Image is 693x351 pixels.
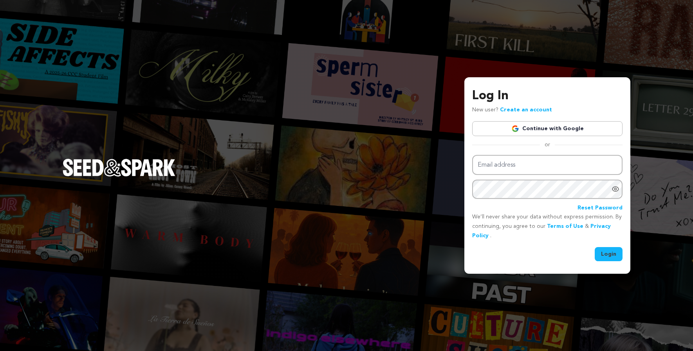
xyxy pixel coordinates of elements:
a: Terms of Use [547,224,583,229]
a: Seed&Spark Homepage [63,159,175,192]
img: Seed&Spark Logo [63,159,175,176]
p: We’ll never share your data without express permission. By continuing, you agree to our & . [472,213,623,240]
span: or [540,141,555,149]
a: Create an account [500,107,552,113]
a: Privacy Policy [472,224,611,238]
img: Google logo [511,125,519,133]
input: Email address [472,155,623,175]
h3: Log In [472,87,623,105]
button: Login [595,247,623,261]
a: Show password as plain text. Warning: this will display your password on the screen. [612,185,619,193]
a: Reset Password [577,204,623,213]
p: New user? [472,105,552,115]
a: Continue with Google [472,121,623,136]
